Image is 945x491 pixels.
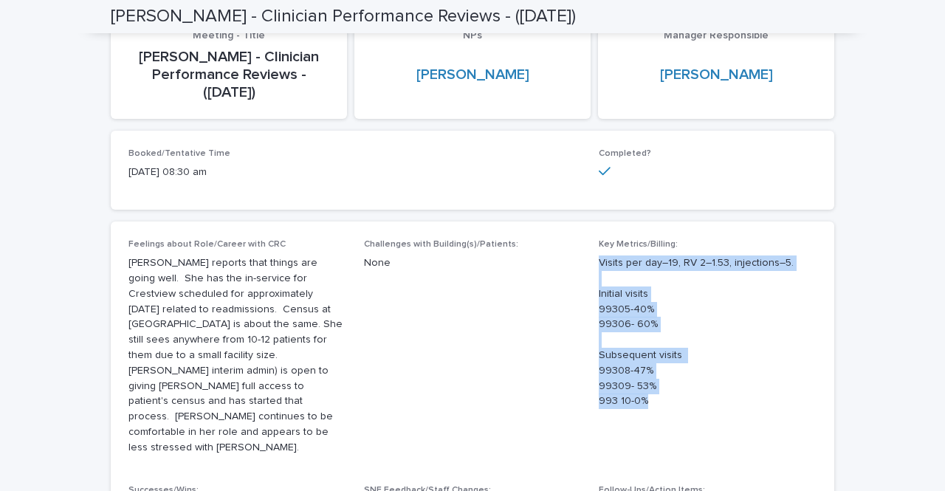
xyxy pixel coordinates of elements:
p: [DATE] 08:30 am [128,165,346,180]
p: [PERSON_NAME] - Clinician Performance Reviews - ([DATE]) [128,48,329,101]
a: [PERSON_NAME] [416,66,529,83]
span: Challenges with Building(s)/Patients: [364,240,518,249]
span: NPs [463,30,482,41]
a: [PERSON_NAME] [660,66,773,83]
p: Visits per day–19, RV 2–1.53, injections–5. Initial visits 99305-40% 99306- 60% Subsequent visits... [599,255,817,409]
span: Completed? [599,149,651,158]
span: Key Metrics/Billing: [599,240,678,249]
span: Booked/Tentative Time [128,149,230,158]
span: Manager Responsible [664,30,769,41]
span: Meeting - Title [193,30,265,41]
p: [PERSON_NAME] reports that things are going well. She has the in-service for Crestview scheduled ... [128,255,346,455]
p: None [364,255,582,271]
h2: [PERSON_NAME] - Clinician Performance Reviews - ([DATE]) [111,6,576,27]
span: Feelings about Role/Career with CRC [128,240,286,249]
